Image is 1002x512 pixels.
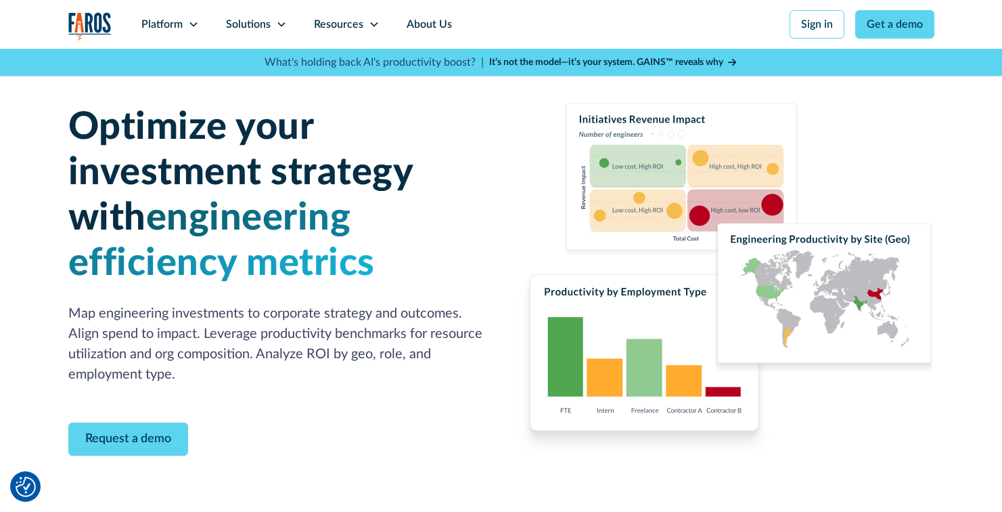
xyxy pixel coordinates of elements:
button: Cookie Settings [16,477,36,497]
a: Contact Modal [68,423,188,456]
img: Logo of the analytics and reporting company Faros. [68,12,112,40]
a: Get a demo [855,10,934,39]
div: Solutions [226,16,271,33]
a: Sign in [790,10,844,39]
img: Charts displaying initiatives revenue impact, productivity by employment type and engineering pro... [518,103,934,458]
div: Platform [141,16,183,33]
span: engineering efficiency metrics [68,199,375,282]
strong: It’s not the model—it’s your system. GAINS™ reveals why [489,58,723,67]
p: Map engineering investments to corporate strategy and outcomes. Align spend to impact. Leverage p... [68,303,485,385]
h1: Optimize your investment strategy with [68,105,485,287]
img: Revisit consent button [16,477,36,497]
p: What's holding back AI's productivity boost? | [265,54,484,70]
div: Resources [314,16,363,33]
a: It’s not the model—it’s your system. GAINS™ reveals why [489,56,738,70]
a: home [68,12,112,40]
